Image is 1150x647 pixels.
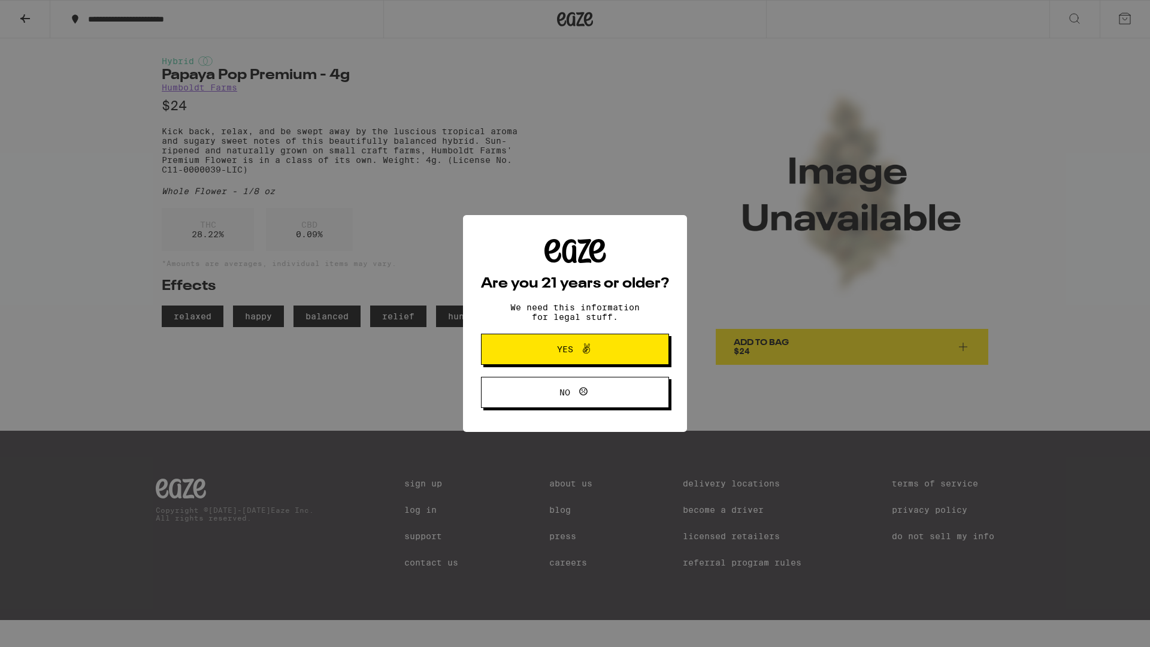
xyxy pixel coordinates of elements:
button: No [481,377,669,408]
span: Yes [557,345,573,353]
h2: Are you 21 years or older? [481,277,669,291]
button: Yes [481,334,669,365]
p: We need this information for legal stuff. [500,303,650,322]
span: No [559,388,570,397]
